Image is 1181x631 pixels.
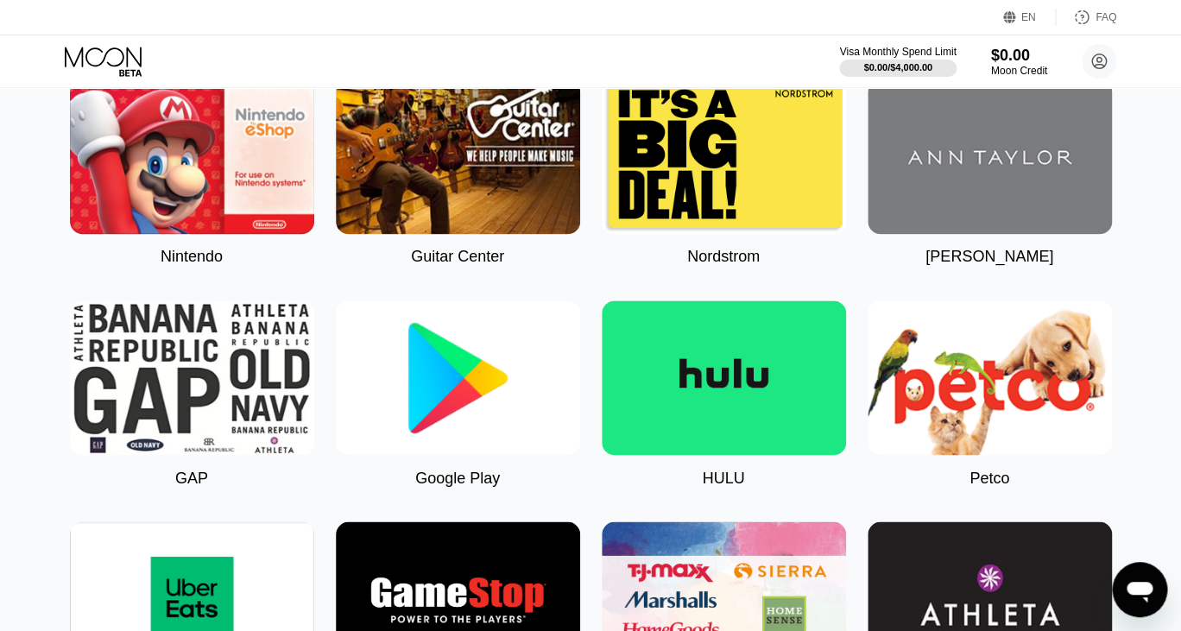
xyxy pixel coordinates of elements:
[1112,562,1167,617] iframe: Button to launch messaging window
[839,46,956,77] div: Visa Monthly Spend Limit$0.00/$4,000.00
[991,47,1047,65] div: $0.00
[415,469,500,487] div: Google Play
[991,47,1047,77] div: $0.00Moon Credit
[839,46,956,58] div: Visa Monthly Spend Limit
[161,248,223,266] div: Nintendo
[702,469,744,487] div: HULU
[1096,11,1116,23] div: FAQ
[925,248,1053,266] div: [PERSON_NAME]
[969,469,1009,487] div: Petco
[687,248,760,266] div: Nordstrom
[1056,9,1116,26] div: FAQ
[991,65,1047,77] div: Moon Credit
[1003,9,1056,26] div: EN
[863,62,932,73] div: $0.00 / $4,000.00
[1021,11,1036,23] div: EN
[175,469,208,487] div: GAP
[411,248,504,266] div: Guitar Center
